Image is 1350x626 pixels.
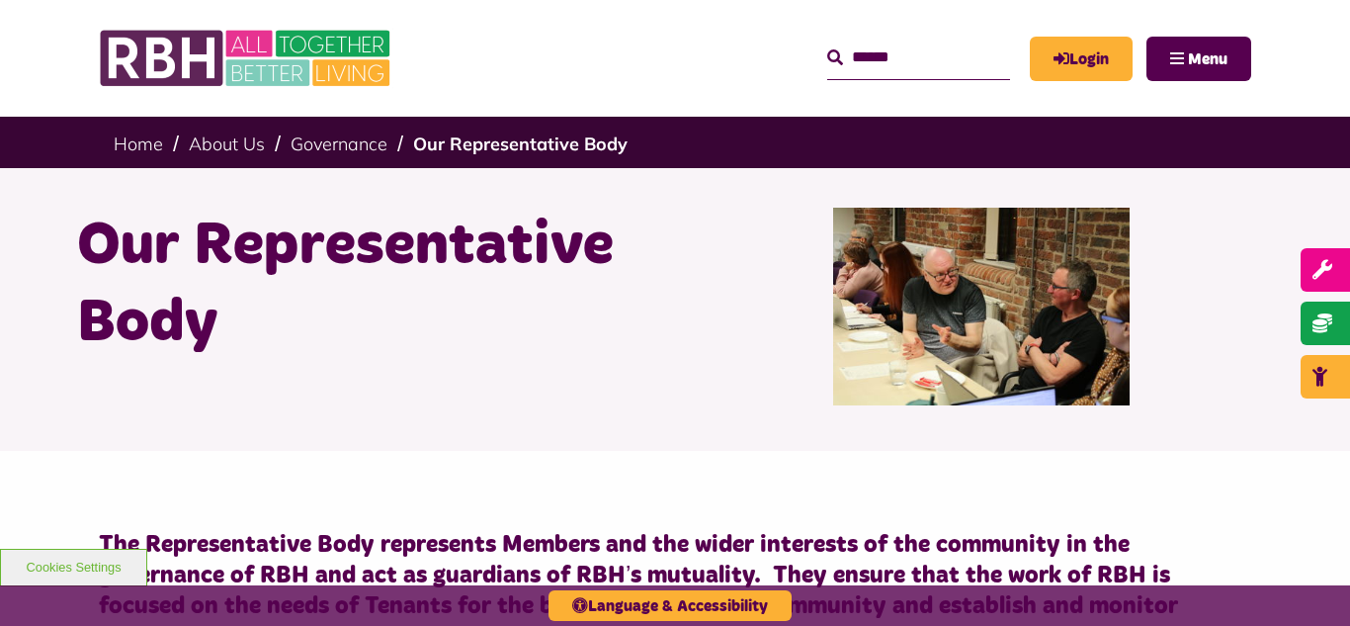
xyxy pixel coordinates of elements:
a: MyRBH [1030,37,1133,81]
a: About Us [189,133,265,155]
button: Language & Accessibility [548,590,792,621]
button: Navigation [1146,37,1251,81]
a: Governance [291,133,387,155]
h1: Our Representative Body [77,208,660,362]
img: RBH [99,20,395,97]
a: Our Representative Body [413,133,628,155]
span: Menu [1188,51,1227,67]
a: Home [114,133,163,155]
img: Rep Body [833,208,1130,405]
iframe: Netcall Web Assistant for live chat [1261,537,1350,626]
